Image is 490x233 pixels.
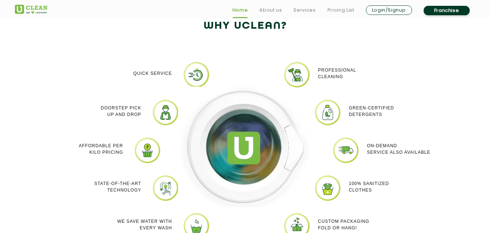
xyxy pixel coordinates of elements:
a: Services [293,6,316,15]
img: laundry pick and drop services [134,137,161,164]
img: PROFESSIONAL_CLEANING_11zon.webp [283,61,310,88]
h2: Why Uclean? [15,17,475,35]
img: Online dry cleaning services [152,99,179,126]
p: Affordable per kilo pricing [79,142,123,156]
p: On-demand service also available [367,142,431,156]
img: Laundry shop near me [152,174,179,202]
img: Dry cleaners near me [178,87,312,208]
img: Uclean laundry [314,174,341,202]
a: Pricing List [328,6,354,15]
img: laundry near me [314,99,341,126]
a: Home [232,6,248,15]
p: Quick Service [133,70,172,77]
p: We Save Water with every wash [117,218,172,231]
a: Login/Signup [366,5,412,15]
p: Green-Certified Detergents [349,105,394,118]
img: UClean Laundry and Dry Cleaning [15,5,48,14]
p: Professional cleaning [318,67,356,80]
a: Franchise [424,6,470,15]
p: Custom packaging Fold or Hang! [318,218,370,231]
img: Laundry [332,137,359,164]
p: 100% Sanitized Clothes [349,180,389,193]
p: Doorstep Pick up and Drop [101,105,141,118]
a: About us [259,6,282,15]
p: State-of-the-art Technology [94,180,141,193]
